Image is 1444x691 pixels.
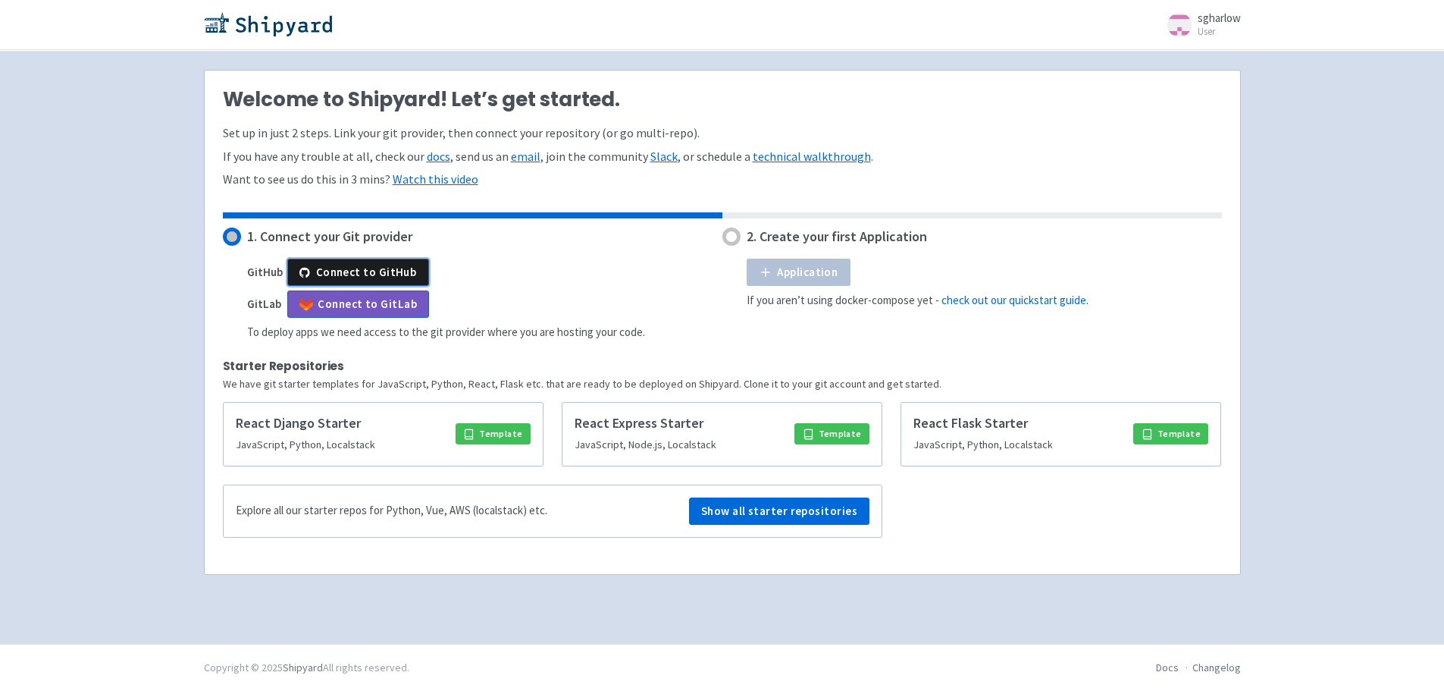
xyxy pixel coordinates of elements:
a: email [511,149,540,164]
a: Slack [650,149,678,164]
p: If you aren’t using docker-compose yet - . [747,292,1088,309]
p: JavaScript, Python, Localstack [913,436,1124,454]
h5: React Django Starter [236,415,446,432]
a: Changelog [1192,661,1241,674]
p: Explore all our starter repos for Python, Vue, AWS (localstack) etc. [236,502,547,520]
a: Show all starter repositories [689,498,869,525]
a: Watch this video [393,171,478,187]
a: Connect to GitLab [287,291,430,318]
a: docs [427,149,450,164]
p: Set up in just 2 steps. Link your git provider, then connect your repository (or go multi-repo). [223,124,1222,142]
h5: React Express Starter [575,415,785,432]
a: Shipyard [283,661,323,674]
a: technical walkthrough [753,149,871,164]
b: GitHub [247,265,283,279]
b: GitLab [247,297,281,311]
a: Template [456,423,531,444]
button: Connect to GitHub [287,259,429,286]
p: Want to see us do this in 3 mins? [223,171,1222,188]
h4: 2. Create your first Application [747,229,927,244]
a: sgharlow User [1158,12,1241,36]
h5: React Flask Starter [913,415,1124,432]
p: JavaScript, Python, Localstack [236,436,446,454]
p: We have git starter templates for JavaScript, Python, React, Flask etc. that are ready to be depl... [223,375,1222,393]
p: To deploy apps we need access to the git provider where you are hosting your code. [247,324,645,341]
span: sgharlow [1198,11,1241,25]
small: User [1198,27,1241,36]
p: JavaScript, Node.js, Localstack [575,436,785,454]
h2: Welcome to Shipyard! Let’s get started. [223,89,1222,112]
h2: Starter Repositories [223,360,1222,372]
a: Template [1133,423,1208,444]
a: Docs [1156,661,1179,674]
p: If you have any trouble at all, check our , send us an , join the community , or schedule a . [223,148,1222,165]
a: check out our quickstart guide [941,293,1086,307]
img: Shipyard logo [204,12,332,36]
h4: 1. Connect your Git provider [247,229,412,244]
a: Template [794,423,869,444]
div: Copyright © 2025 All rights reserved. [204,660,409,676]
a: Application [747,259,850,286]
